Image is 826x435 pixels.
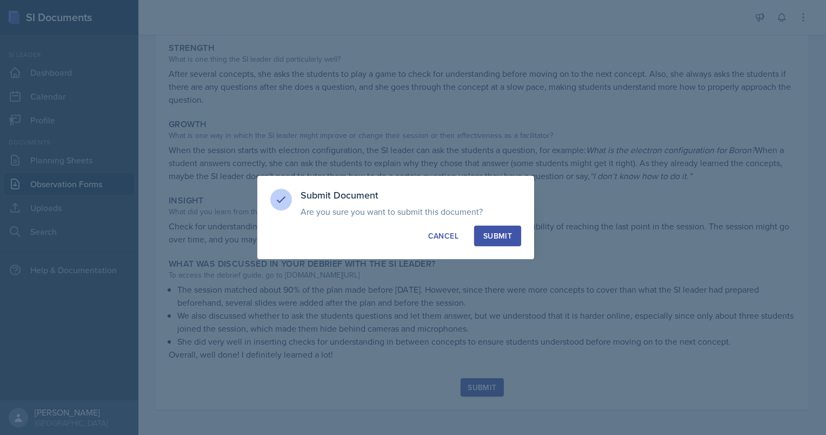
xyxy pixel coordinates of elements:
[301,189,521,202] h3: Submit Document
[474,226,521,246] button: Submit
[428,230,458,241] div: Cancel
[483,230,512,241] div: Submit
[301,206,521,217] p: Are you sure you want to submit this document?
[419,226,468,246] button: Cancel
